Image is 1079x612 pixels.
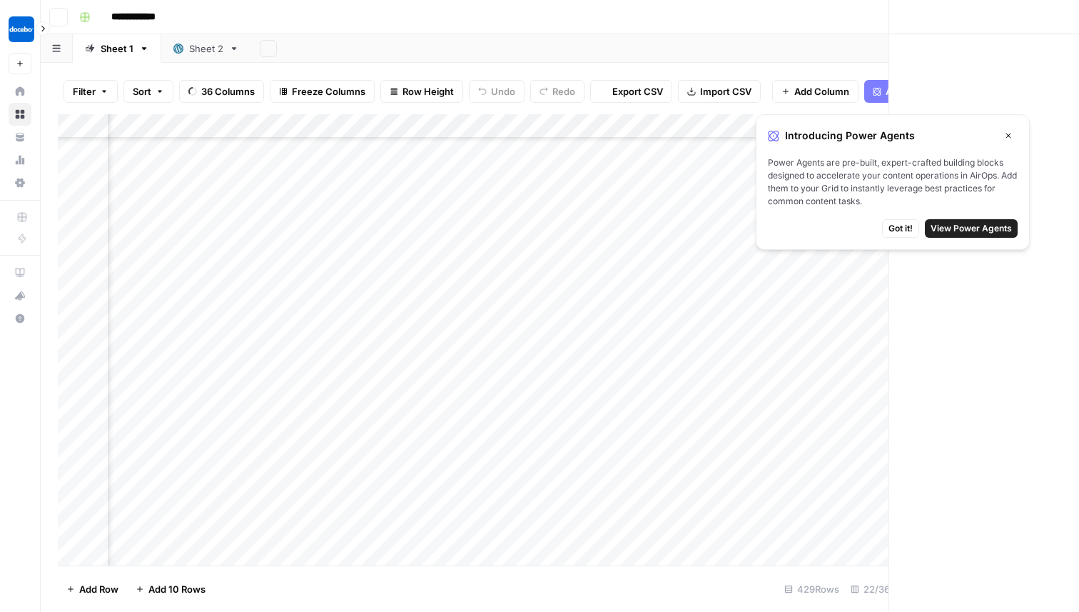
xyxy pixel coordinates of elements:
button: Sort [123,80,173,103]
a: Settings [9,171,31,194]
span: 36 Columns [201,84,255,99]
button: 36 Columns [179,80,264,103]
a: Home [9,80,31,103]
button: Help + Support [9,307,31,330]
img: Docebo Logo [9,16,34,42]
div: Sheet 2 [189,41,223,56]
span: Add 10 Rows [148,582,206,596]
a: Sheet 1 [73,34,161,63]
button: Add 10 Rows [127,578,214,601]
span: Undo [491,84,515,99]
button: Workspace: Docebo [9,11,31,47]
a: Browse [9,103,31,126]
button: Redo [530,80,584,103]
span: Got it! [888,222,913,235]
button: Got it! [882,219,919,238]
a: Usage [9,149,31,171]
a: AirOps Academy [9,261,31,284]
span: Freeze Columns [292,84,365,99]
span: Filter [73,84,96,99]
button: Row Height [380,80,463,103]
div: Sheet 1 [101,41,133,56]
span: Add Row [79,582,118,596]
div: What's new? [9,285,31,306]
span: Sort [133,84,151,99]
div: Introducing Power Agents [768,126,1018,145]
span: Power Agents are pre-built, expert-crafted building blocks designed to accelerate your content op... [768,156,1018,208]
span: View Power Agents [931,222,1012,235]
a: Your Data [9,126,31,149]
button: What's new? [9,284,31,307]
button: Add Row [58,578,127,601]
button: Freeze Columns [270,80,375,103]
button: Undo [469,80,525,103]
a: Sheet 2 [161,34,251,63]
button: Filter [64,80,118,103]
button: View Power Agents [925,219,1018,238]
span: Row Height [402,84,454,99]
